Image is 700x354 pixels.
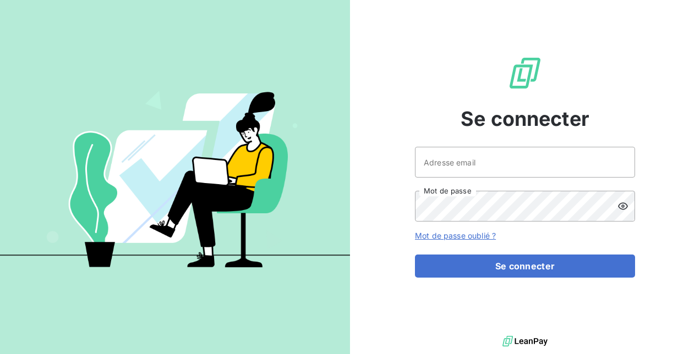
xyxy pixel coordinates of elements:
[415,147,635,178] input: placeholder
[507,56,543,91] img: Logo LeanPay
[461,104,589,134] span: Se connecter
[415,231,496,240] a: Mot de passe oublié ?
[502,333,548,350] img: logo
[415,255,635,278] button: Se connecter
